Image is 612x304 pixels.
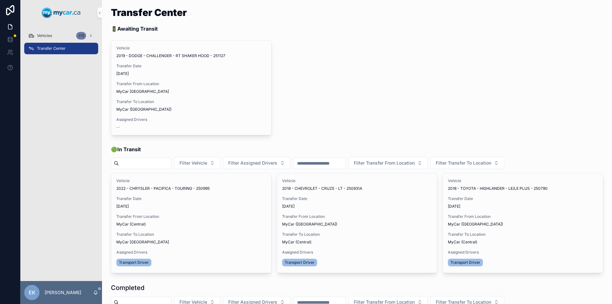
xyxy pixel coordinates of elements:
[179,160,207,166] span: Filter Vehicle
[282,240,311,245] span: MyCar (Central)
[116,250,266,255] span: Assigned Drivers
[448,186,548,191] span: 2018 - TOYOTA - HIGHLANDER - LE/LE PLUS - 250790
[448,204,598,209] span: [DATE]
[448,250,598,255] span: Assigned Drivers
[45,289,81,296] p: [PERSON_NAME]
[277,173,437,273] a: Vehicle2018 - CHEVROLET - CRUZE - LT - 250931ATransfer Date[DATE]Transfer From LocationMyCar ([GE...
[116,107,171,112] span: MyCar ([GEOGRAPHIC_DATA])
[174,157,220,169] button: Select Button
[448,214,598,219] span: Transfer From Location
[111,145,141,153] span: 🟢
[116,178,266,183] span: Vehicle
[282,250,432,255] span: Assigned Drivers
[119,260,149,265] span: Transport Driver
[223,157,290,169] button: Select Button
[354,160,415,166] span: Filter Transfer From Location
[448,240,477,245] span: MyCar (Central)
[282,196,432,201] span: Transfer Date
[111,173,272,273] a: Vehicle2022 - CHRYSLER - PACIFICA - TOURING - 250995Transfer Date[DATE]Transfer From LocationMyCa...
[116,99,266,104] span: Transfer To Location
[116,71,266,76] span: [DATE]
[116,186,210,191] span: 2022 - CHRYSLER - PACIFICA - TOURING - 250995
[282,214,432,219] span: Transfer From Location
[111,8,187,17] h1: Transfer Center
[111,25,187,33] p: 🚦
[116,214,266,219] span: Transfer From Location
[282,204,432,209] span: [DATE]
[24,30,98,41] a: Vehicles319
[111,40,272,135] a: Vehicle2019 - DODGE - CHALLENGER - RT SHAKER HOOD - 251127Transfer Date[DATE]Transfer From Locati...
[282,186,362,191] span: 2018 - CHEVROLET - CRUZE - LT - 250931A
[442,173,603,273] a: Vehicle2018 - TOYOTA - HIGHLANDER - LE/LE PLUS - 250790Transfer Date[DATE]Transfer From LocationM...
[37,46,66,51] span: Transfer Center
[448,232,598,237] span: Transfer To Location
[448,178,598,183] span: Vehicle
[117,146,141,152] strong: In Transit
[436,160,491,166] span: Filter Transfer To Location
[116,196,266,201] span: Transfer Date
[116,240,169,245] span: MyCar [GEOGRAPHIC_DATA]
[29,289,35,296] span: EK
[430,157,504,169] button: Select Button
[348,157,428,169] button: Select Button
[285,260,315,265] span: Transport Driver
[448,222,503,227] span: MyCar ([GEOGRAPHIC_DATA])
[116,46,266,51] span: Vehicle
[42,8,81,18] img: App logo
[282,178,432,183] span: Vehicle
[76,32,86,40] div: 319
[20,26,102,63] div: scrollable content
[282,232,432,237] span: Transfer To Location
[116,89,169,94] span: MyCar [GEOGRAPHIC_DATA]
[116,117,266,122] span: Assigned Drivers
[117,26,158,32] strong: Awaiting Transit
[116,81,266,86] span: Transfer From Location
[116,63,266,69] span: Transfer Date
[37,33,52,38] span: Vehicles
[116,125,120,130] span: --
[450,260,480,265] span: Transport Driver
[116,53,225,58] span: 2019 - DODGE - CHALLENGER - RT SHAKER HOOD - 251127
[24,43,98,54] a: Transfer Center
[282,222,337,227] span: MyCar ([GEOGRAPHIC_DATA])
[116,222,146,227] span: MyCar (Central)
[111,283,144,292] h1: Completed
[228,160,277,166] span: Filter Assigned Drivers
[448,196,598,201] span: Transfer Date
[116,232,266,237] span: Transfer To Location
[116,204,266,209] span: [DATE]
